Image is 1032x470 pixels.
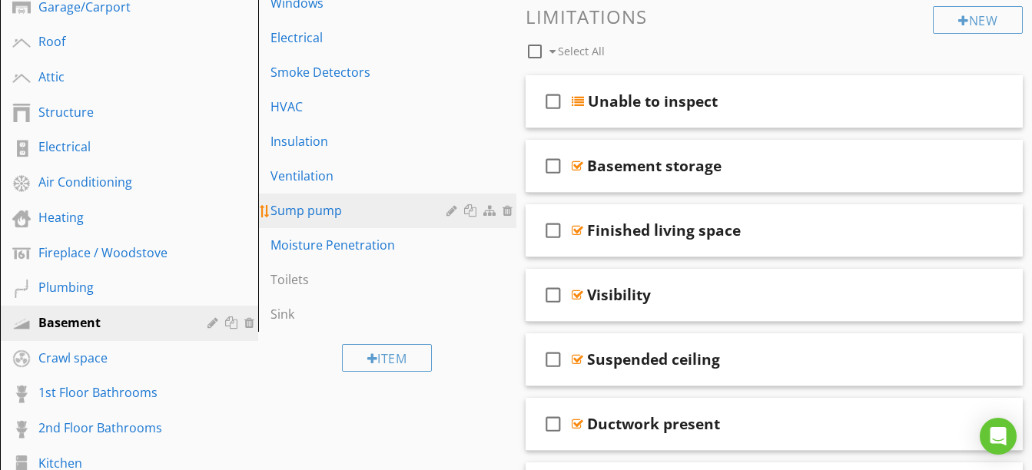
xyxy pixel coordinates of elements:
[38,103,185,121] div: Structure
[342,344,433,372] div: Item
[38,419,185,437] div: 2nd Floor Bathrooms
[587,350,720,369] div: Suspended ceiling
[38,349,185,367] div: Crawl space
[270,98,451,116] div: HVAC
[933,6,1023,34] div: New
[270,236,451,254] div: Moisture Penetration
[588,92,718,111] div: Unable to inspect
[38,208,185,227] div: Heating
[270,305,451,323] div: Sink
[526,6,1024,27] h3: Limitations
[541,147,566,184] i: check_box_outline_blank
[38,137,185,156] div: Electrical
[270,63,451,81] div: Smoke Detectors
[541,341,566,378] i: check_box_outline_blank
[38,32,185,51] div: Roof
[38,313,185,332] div: Basement
[270,28,451,47] div: Electrical
[270,270,451,289] div: Toilets
[541,83,566,120] i: check_box_outline_blank
[38,278,185,296] div: Plumbing
[270,201,451,220] div: Sump pump
[980,418,1017,455] div: Open Intercom Messenger
[270,132,451,151] div: Insulation
[587,157,722,175] div: Basement storage
[38,383,185,402] div: 1st Floor Bathrooms
[558,44,605,58] span: Select All
[587,415,720,433] div: Ductwork present
[270,167,451,185] div: Ventilation
[38,243,185,262] div: Fireplace / Woodstove
[541,405,566,442] i: check_box_outline_blank
[541,276,566,313] i: check_box_outline_blank
[38,68,185,86] div: Attic
[587,221,741,240] div: Finished living space
[541,212,566,249] i: check_box_outline_blank
[587,286,651,304] div: Visibility
[38,173,185,191] div: Air Conditioning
